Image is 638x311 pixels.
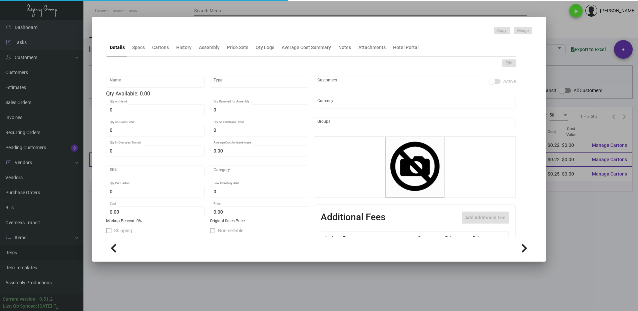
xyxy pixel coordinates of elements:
span: Edit [506,60,513,66]
div: Specs [132,44,145,51]
th: Active [321,232,341,244]
div: Notes [338,44,351,51]
button: Copy [494,27,510,34]
span: Merge [517,28,529,34]
span: Copy [497,28,507,34]
span: Non-sellable [218,227,243,235]
div: Current version: [3,296,37,303]
div: Assembly [199,44,220,51]
div: Attachments [358,44,386,51]
div: History [176,44,192,51]
button: Merge [514,27,532,34]
button: Edit [502,59,516,67]
span: Add Additional Fee [465,215,506,220]
div: Cartons [152,44,169,51]
th: Type [341,232,416,244]
div: Last Qb Synced: [DATE] [3,303,52,310]
span: Active [503,77,516,85]
div: Details [110,44,125,51]
input: Add new.. [317,79,480,85]
div: Qty Logs [256,44,274,51]
div: Average Cost Summary [282,44,331,51]
div: Hotel Portal [393,44,419,51]
span: Shipping [114,227,132,235]
div: Qty Available: 0.00 [106,90,308,98]
div: Price Sets [227,44,248,51]
th: Price [443,232,471,244]
button: Add Additional Fee [462,212,509,224]
h2: Additional Fees [321,212,385,224]
th: Price type [471,232,501,244]
input: Add new.. [317,120,513,126]
th: Cost [416,232,443,244]
div: 0.51.2 [39,296,53,303]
